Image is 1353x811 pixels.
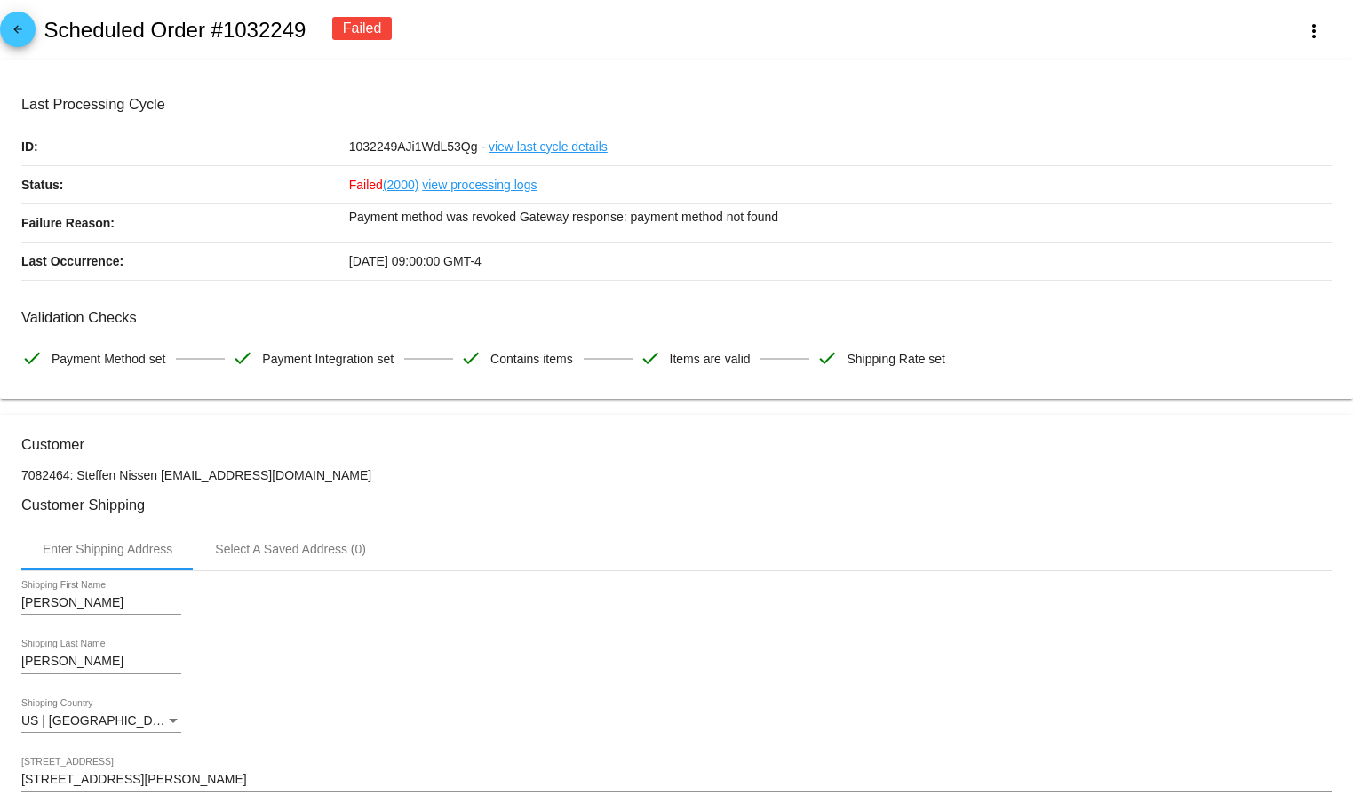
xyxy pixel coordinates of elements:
[816,347,838,369] mat-icon: check
[21,204,349,242] p: Failure Reason:
[21,436,1332,453] h3: Customer
[349,204,1332,229] p: Payment method was revoked Gateway response: payment method not found
[7,23,28,44] mat-icon: arrow_back
[21,96,1332,113] h3: Last Processing Cycle
[490,340,573,378] span: Contains items
[349,139,485,154] span: 1032249AJi1WdL53Qg -
[232,347,253,369] mat-icon: check
[21,714,181,728] mat-select: Shipping Country
[21,309,1332,326] h3: Validation Checks
[262,340,394,378] span: Payment Integration set
[640,347,661,369] mat-icon: check
[1303,20,1325,42] mat-icon: more_vert
[21,468,1332,482] p: 7082464: Steffen Nissen [EMAIL_ADDRESS][DOMAIN_NAME]
[44,18,306,43] h2: Scheduled Order #1032249
[21,655,181,669] input: Shipping Last Name
[21,128,349,165] p: ID:
[21,166,349,203] p: Status:
[847,340,945,378] span: Shipping Rate set
[489,128,608,165] a: view last cycle details
[215,542,366,556] div: Select A Saved Address (0)
[21,773,1332,787] input: Shipping Street 1
[21,347,43,369] mat-icon: check
[21,497,1332,513] h3: Customer Shipping
[332,17,393,40] div: Failed
[21,243,349,280] p: Last Occurrence:
[383,166,418,203] a: (2000)
[52,340,165,378] span: Payment Method set
[349,178,419,192] span: Failed
[21,596,181,610] input: Shipping First Name
[349,254,482,268] span: [DATE] 09:00:00 GMT-4
[460,347,482,369] mat-icon: check
[670,340,751,378] span: Items are valid
[43,542,172,556] div: Enter Shipping Address
[422,166,537,203] a: view processing logs
[21,713,179,728] span: US | [GEOGRAPHIC_DATA]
